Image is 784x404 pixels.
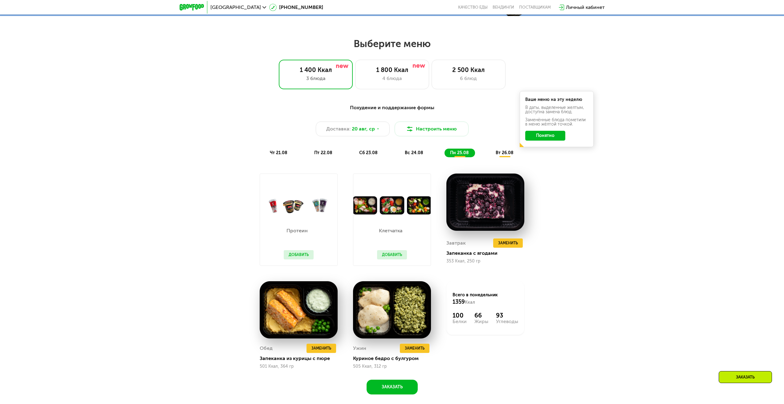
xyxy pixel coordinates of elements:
[446,259,524,264] div: 353 Ккал, 250 гр
[210,104,575,112] div: Похудение и поддержание формы
[362,66,423,74] div: 1 800 Ккал
[453,292,518,306] div: Всего в понедельник
[496,312,518,319] div: 93
[453,319,467,324] div: Белки
[566,4,605,11] div: Личный кабинет
[362,75,423,82] div: 4 блюда
[210,5,261,10] span: [GEOGRAPHIC_DATA]
[314,150,332,155] span: пт 22.08
[496,319,518,324] div: Углеводы
[458,5,488,10] a: Качество еды
[450,150,469,155] span: пн 25.08
[474,319,488,324] div: Жиры
[377,250,407,259] button: Добавить
[285,66,346,74] div: 1 400 Ккал
[465,300,475,305] span: Ккал
[377,228,404,233] p: Клетчатка
[359,150,378,155] span: сб 23.08
[326,125,351,133] span: Доставка:
[446,238,466,248] div: Завтрак
[284,228,311,233] p: Протеин
[438,75,499,82] div: 6 блюд
[525,106,588,114] div: В даты, выделенные желтым, доступна замена блюд.
[307,344,336,353] button: Заменить
[353,364,431,369] div: 505 Ккал, 312 гр
[20,38,764,50] h2: Выберите меню
[493,238,523,248] button: Заменить
[474,312,488,319] div: 66
[367,380,418,394] button: Заказать
[395,122,469,136] button: Настроить меню
[311,345,331,351] span: Заменить
[405,150,423,155] span: вс 24.08
[519,5,551,10] div: поставщикам
[400,344,429,353] button: Заменить
[719,371,772,383] div: Заказать
[438,66,499,74] div: 2 500 Ккал
[260,355,343,362] div: Запеканка из курицы с пюре
[352,125,375,133] span: 20 авг, ср
[493,5,514,10] a: Вендинги
[270,150,287,155] span: чт 21.08
[353,355,436,362] div: Куриное бедро с булгуром
[525,118,588,126] div: Заменённые блюда пометили в меню жёлтой точкой.
[525,98,588,102] div: Ваше меню на эту неделю
[496,150,514,155] span: вт 26.08
[405,345,424,351] span: Заменить
[284,250,314,259] button: Добавить
[525,131,565,141] button: Понятно
[446,250,529,256] div: Запеканка с ягодами
[260,364,338,369] div: 501 Ккал, 364 гр
[269,4,323,11] a: [PHONE_NUMBER]
[285,75,346,82] div: 3 блюда
[260,344,273,353] div: Обед
[453,312,467,319] div: 100
[453,298,465,305] span: 1359
[498,240,518,246] span: Заменить
[353,344,366,353] div: Ужин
